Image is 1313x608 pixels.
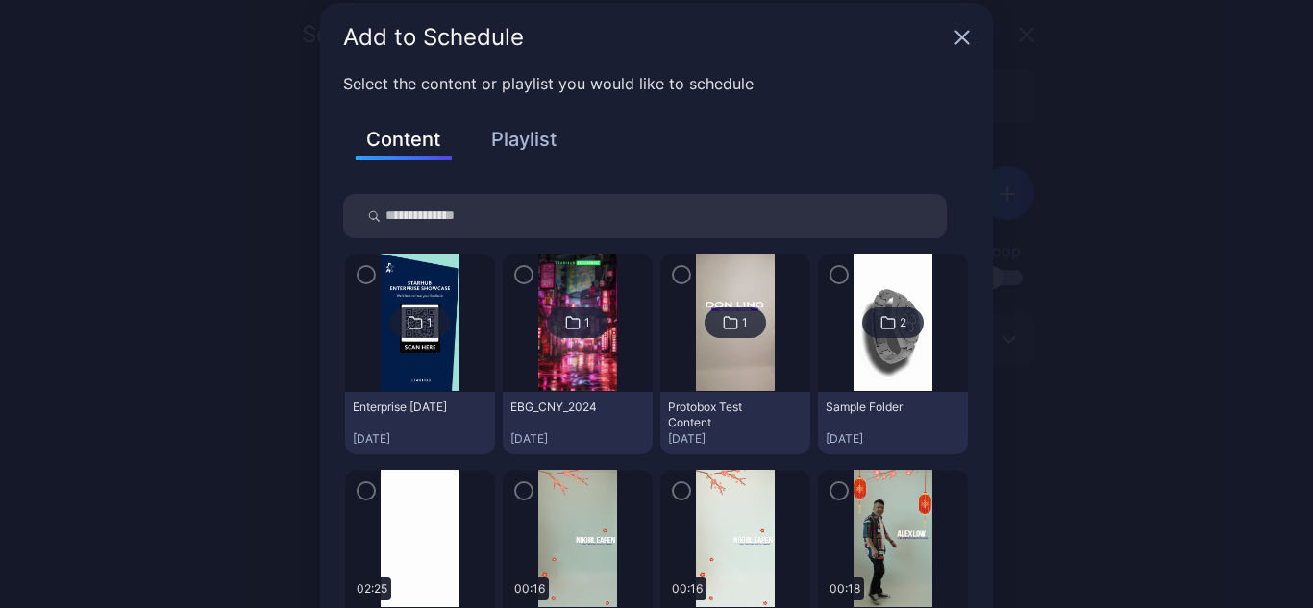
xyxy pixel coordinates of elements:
div: 00:18 [826,577,864,600]
div: [DATE] [826,431,960,447]
div: [DATE] [668,431,803,447]
div: [DATE] [510,431,645,447]
div: 00:16 [510,577,549,600]
div: 1 [427,315,433,330]
p: Select the content or playlist you would like to schedule [343,72,970,95]
div: 1 [584,315,590,330]
div: Sample Folder [826,400,931,415]
div: Add to Schedule [343,26,947,49]
div: 1 [742,315,748,330]
div: [DATE] [353,431,487,447]
div: 2 [900,315,906,330]
div: EBG_CNY_2024 [510,400,616,415]
div: Enterprise Media Day [353,400,458,415]
div: 00:16 [668,577,706,600]
button: Content [356,123,452,160]
div: Protobox Test Content [668,400,774,430]
button: Playlist [476,123,572,156]
div: 02:25 [353,577,391,600]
